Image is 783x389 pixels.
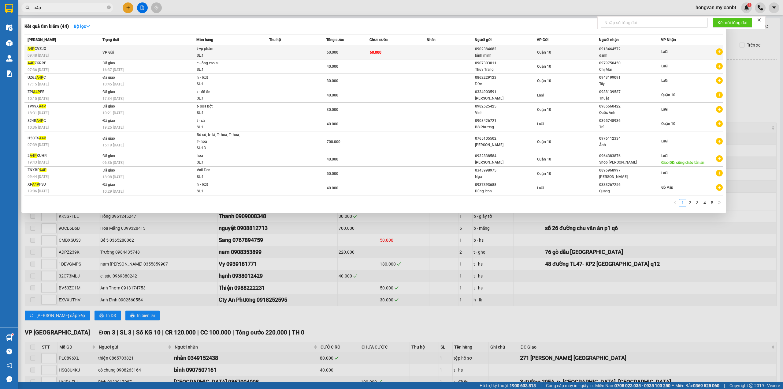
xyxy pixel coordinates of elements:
[197,145,243,152] div: SL: 13
[716,63,723,70] span: plus-circle
[537,186,544,190] span: LaGi
[599,74,661,81] div: 0943199091
[25,6,30,10] span: search
[327,108,338,112] span: 30.000
[537,172,551,176] span: Quận 10
[12,334,13,335] sup: 1
[197,60,243,67] div: c - ống cao su
[197,124,243,131] div: SL: 1
[475,95,536,102] div: [PERSON_NAME]
[718,19,747,26] span: Kết nối tổng đài
[102,136,115,141] span: Đã giao
[74,24,90,29] strong: Bộ lọc
[197,46,243,52] div: t-vp phẩm
[661,185,673,190] span: Gò Vấp
[102,119,115,123] span: Đã giao
[6,40,13,46] img: warehouse-icon
[327,157,338,161] span: 40.000
[102,61,115,65] span: Đã giao
[102,161,124,165] span: 06:36 [DATE]
[269,38,281,42] span: Thu hộ
[102,104,115,108] span: Đã giao
[197,174,243,180] div: SL: 1
[197,181,243,188] div: h - lkdt
[537,79,551,83] span: Quận 10
[197,110,243,116] div: SL: 1
[6,55,13,62] img: warehouse-icon
[327,186,338,190] span: 40.000
[24,23,69,30] h3: Kết quả tìm kiếm ( 44 )
[599,174,661,180] div: [PERSON_NAME]
[327,64,338,69] span: 40.000
[757,18,761,22] span: close
[537,38,548,42] span: VP Gửi
[197,188,243,195] div: SL: 1
[28,46,101,52] div: CVZJQ
[327,50,338,55] span: 60.000
[475,46,536,52] div: 0902384682
[197,118,243,124] div: t - cá
[716,120,723,127] span: plus-circle
[475,188,536,194] div: Dũng icon
[102,111,124,115] span: 10:21 [DATE]
[537,122,544,126] span: LaGi
[107,5,111,11] span: close-circle
[28,103,101,110] div: TV99X
[599,188,661,194] div: Quang
[672,199,679,206] li: Previous Page
[32,182,39,187] span: A4P
[679,199,686,206] a: 1
[661,122,675,126] span: Quận 10
[102,189,124,194] span: 10:29 [DATE]
[28,181,101,188] div: XP FSU
[713,18,752,28] button: Kết nối tổng đài
[102,75,115,80] span: Đã giao
[197,167,243,174] div: Vali Đen
[694,199,701,206] a: 3
[102,168,115,172] span: Đã giao
[197,81,243,88] div: SL: 1
[599,110,661,116] div: Quốc Anh
[661,50,668,54] span: LaGi
[661,64,668,68] span: LaGi
[686,199,694,206] li: 2
[107,6,111,9] span: close-circle
[599,38,619,42] span: Người nhận
[475,103,536,110] div: 0982525425
[599,60,661,66] div: 0979750450
[197,103,243,110] div: t- sưa bột
[326,38,344,42] span: Tổng cước
[196,38,213,42] span: Món hàng
[28,61,35,65] span: A4P
[28,89,101,95] div: ZPI FE
[197,74,243,81] div: h - lkdt
[661,171,668,175] span: LaGi
[475,118,536,124] div: 0908426721
[475,110,536,116] div: Vinh
[599,135,661,142] div: 0976112334
[599,103,661,110] div: 0985660422
[197,52,243,59] div: SL: 1
[197,89,243,96] div: t - đồ ăn
[28,175,49,179] span: 09:44 [DATE]
[716,92,723,98] span: plus-circle
[28,96,49,101] span: 10:15 [DATE]
[661,161,705,165] span: Giao DĐ: cổng chào tân an
[599,66,661,73] div: Chị Mai
[537,157,551,161] span: Quận 10
[475,60,536,66] div: 0907303011
[661,154,668,158] span: LaGi
[716,199,723,206] button: right
[86,24,90,28] span: down
[6,70,13,77] img: solution-icon
[661,38,676,42] span: VP Nhận
[28,68,49,72] span: 07:36 [DATE]
[36,75,43,80] span: A4P
[716,106,723,113] span: plus-circle
[36,119,43,123] span: A4P
[30,153,37,158] span: A4P
[475,66,536,73] div: Thuỳ Trang
[102,96,124,101] span: 17:34 [DATE]
[28,53,49,58] span: 09:48 [DATE]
